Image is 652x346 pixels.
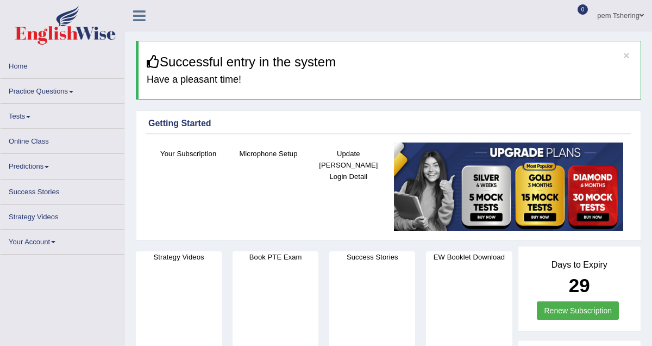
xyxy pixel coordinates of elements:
[148,117,629,130] div: Getting Started
[1,230,124,251] a: Your Account
[537,301,619,320] a: Renew Subscription
[530,260,629,270] h4: Days to Expiry
[147,55,632,69] h3: Successful entry in the system
[394,143,623,231] img: small5.jpg
[234,148,303,159] h4: Microphone Setup
[1,129,124,150] a: Online Class
[314,148,383,182] h4: Update [PERSON_NAME] Login Detail
[1,79,124,100] a: Practice Questions
[623,50,630,61] button: ×
[1,104,124,125] a: Tests
[147,75,632,85] h4: Have a pleasant time!
[1,54,124,75] a: Home
[1,205,124,226] a: Strategy Videos
[578,4,588,15] span: 0
[1,154,124,175] a: Predictions
[233,251,318,263] h4: Book PTE Exam
[154,148,223,159] h4: Your Subscription
[329,251,415,263] h4: Success Stories
[426,251,512,263] h4: EW Booklet Download
[569,275,590,296] b: 29
[136,251,222,263] h4: Strategy Videos
[1,180,124,201] a: Success Stories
